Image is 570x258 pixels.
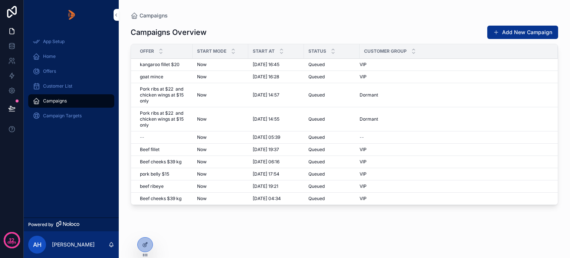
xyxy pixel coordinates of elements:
a: Campaigns [28,94,114,108]
a: Now [197,92,244,98]
span: Start Mode [197,48,226,54]
span: Now [197,62,207,68]
span: Now [197,134,207,140]
h1: Campaigns Overview [131,27,207,37]
a: goat mince [140,74,188,80]
a: Offers [28,65,114,78]
a: kangaroo fillet $20 [140,62,188,68]
span: [DATE] 19:37 [253,147,279,153]
a: Beef fillet [140,147,188,153]
a: Powered by [24,218,119,231]
a: Home [28,50,114,63]
a: Beef cheeks $39 kg [140,196,188,202]
a: VIP [360,147,549,153]
a: Now [197,147,244,153]
a: Queued [308,62,355,68]
span: [DATE] 17:54 [253,171,279,177]
span: Queued [308,147,325,153]
span: Customer List [43,83,72,89]
a: Customer List [28,79,114,93]
span: Now [197,147,207,153]
a: VIP [360,196,549,202]
span: VIP [360,183,367,189]
span: Queued [308,92,325,98]
a: [DATE] 14:55 [253,116,299,122]
span: Home [43,53,56,59]
span: [DATE] 19:21 [253,183,278,189]
span: [DATE] 06:16 [253,159,279,165]
a: pork belly $15 [140,171,188,177]
span: Start At [253,48,275,54]
a: Queued [308,159,355,165]
a: Queued [308,116,355,122]
span: Queued [308,159,325,165]
span: AH [33,240,42,249]
span: [DATE] 16:45 [253,62,279,68]
p: 12 [9,236,14,244]
span: VIP [360,147,367,153]
span: Now [197,159,207,165]
span: goat mince [140,74,163,80]
a: Campaign Targets [28,109,114,123]
span: Now [197,116,207,122]
a: Queued [308,183,355,189]
span: pork belly $15 [140,171,169,177]
a: [DATE] 05:39 [253,134,299,140]
img: App logo [65,9,77,21]
span: [DATE] 04:34 [253,196,281,202]
a: Queued [308,196,355,202]
a: VIP [360,62,549,68]
span: Beef cheeks $39 kg [140,196,181,202]
span: VIP [360,74,367,80]
a: VIP [360,183,549,189]
a: Now [197,134,244,140]
span: Offer [140,48,154,54]
a: [DATE] 16:45 [253,62,299,68]
span: [DATE] 16:28 [253,74,279,80]
span: Queued [308,74,325,80]
span: Beef cheeks $39 kg [140,159,181,165]
a: Queued [308,134,355,140]
span: Queued [308,134,325,140]
a: Beef cheeks $39 kg [140,159,188,165]
a: Now [197,171,244,177]
a: Queued [308,171,355,177]
span: Status [308,48,326,54]
a: Now [197,183,244,189]
a: Dormant [360,116,549,122]
a: -- [140,134,188,140]
div: scrollable content [24,30,119,132]
span: Now [197,74,207,80]
a: [DATE] 19:37 [253,147,299,153]
span: VIP [360,159,367,165]
a: -- [360,134,549,140]
a: Queued [308,74,355,80]
a: Now [197,116,244,122]
a: Queued [308,147,355,153]
a: Campaigns [131,12,168,19]
span: Queued [308,196,325,202]
span: [DATE] 14:57 [253,92,279,98]
span: [DATE] 14:55 [253,116,279,122]
span: Customer Group [364,48,407,54]
a: Now [197,62,244,68]
span: Queued [308,183,325,189]
span: Now [197,171,207,177]
span: Dormant [360,92,378,98]
span: Offers [43,68,56,74]
span: Campaign Targets [43,113,82,119]
span: kangaroo fillet $20 [140,62,180,68]
a: Now [197,74,244,80]
button: Add New Campaign [487,26,558,39]
span: VIP [360,171,367,177]
span: Campaigns [140,12,168,19]
span: Queued [308,116,325,122]
span: Beef fillet [140,147,160,153]
span: Now [197,183,207,189]
span: beef ribeye [140,183,164,189]
a: VIP [360,171,549,177]
span: App Setup [43,39,65,45]
a: Pork ribs at $22 and chicken wings at $15 only [140,86,188,104]
span: -- [360,134,364,140]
